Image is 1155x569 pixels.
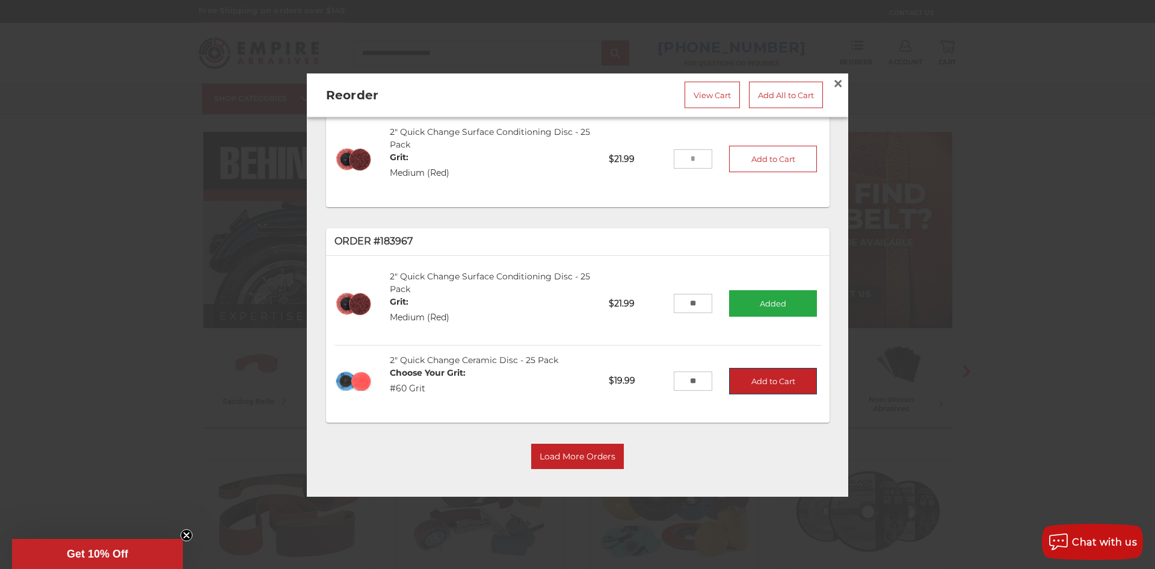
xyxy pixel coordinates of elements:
a: 2" Quick Change Surface Conditioning Disc - 25 Pack [390,127,590,151]
dt: Grit: [390,152,449,164]
p: Order #183967 [334,235,821,249]
button: Load More Orders [531,444,624,469]
a: View Cart [685,81,740,108]
img: 2 [334,140,374,179]
img: 2 [334,285,374,324]
dt: Choose Your Grit: [390,367,466,380]
a: 2" Quick Change Surface Conditioning Disc - 25 Pack [390,272,590,295]
img: 2 [334,362,374,401]
button: Add to Cart [729,146,817,173]
p: $19.99 [600,367,673,396]
a: 2" Quick Change Ceramic Disc - 25 Pack [390,355,558,366]
button: Add to Cart [729,368,817,394]
div: Get 10% OffClose teaser [12,539,183,569]
button: Close teaser [180,529,192,541]
p: $21.99 [600,145,673,174]
h2: Reorder [326,86,525,104]
p: $21.99 [600,289,673,319]
dd: Medium (Red) [390,312,449,325]
a: Close [828,73,848,93]
button: Added [729,291,817,317]
span: × [833,71,843,95]
span: Chat with us [1072,536,1137,548]
span: Get 10% Off [67,548,128,560]
dd: Medium (Red) [390,167,449,180]
button: Chat with us [1042,524,1143,560]
dt: Grit: [390,296,449,309]
a: Add All to Cart [749,81,823,108]
dd: #60 Grit [390,383,466,396]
